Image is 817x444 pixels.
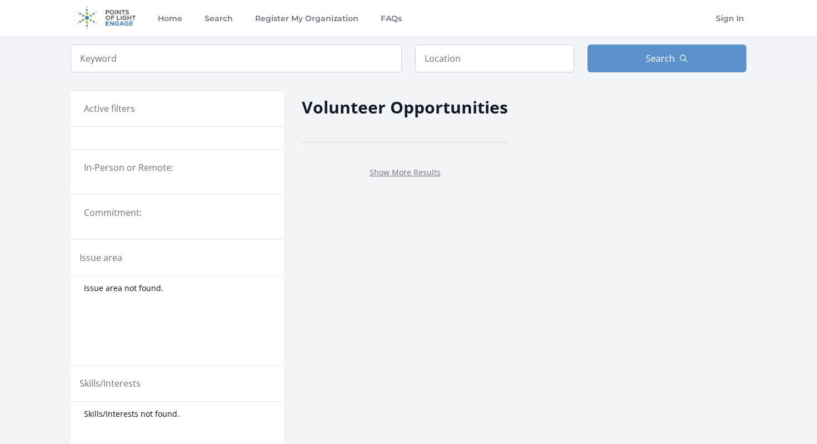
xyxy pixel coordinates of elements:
h2: Volunteer Opportunities [302,95,508,120]
legend: Commitment: [84,206,271,219]
input: Keyword [71,45,402,72]
span: Issue area not found. [84,283,163,294]
h3: Active filters [84,102,135,115]
input: Location [415,45,574,72]
a: Show More Results [370,167,441,177]
span: Search [646,52,675,65]
button: Search [587,45,746,72]
span: Skills/Interests not found. [84,408,180,420]
legend: Skills/Interests [79,377,141,390]
legend: Issue area [79,251,122,264]
legend: In-Person or Remote: [84,161,271,174]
